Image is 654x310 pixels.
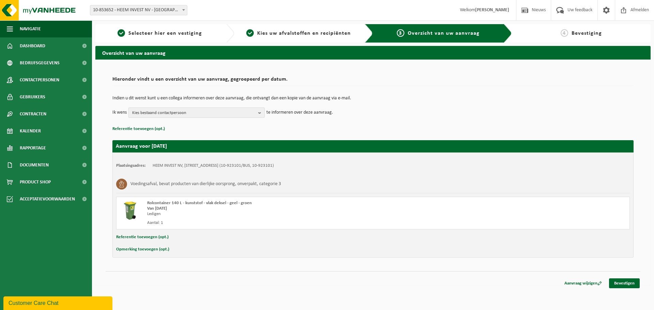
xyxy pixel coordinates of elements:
span: 1 [118,29,125,37]
button: Opmerking toevoegen (opt.) [116,245,169,254]
span: Product Shop [20,174,51,191]
a: Bevestigen [609,278,640,288]
strong: Plaatsingsadres: [116,163,146,168]
span: Rapportage [20,140,46,157]
p: Ik wens [112,108,127,118]
span: 10-853652 - HEEM INVEST NV - ROESELARE [90,5,187,15]
iframe: chat widget [3,295,114,310]
span: Acceptatievoorwaarden [20,191,75,208]
p: Indien u dit wenst kunt u een collega informeren over deze aanvraag, die ontvangt dan een kopie v... [112,96,634,101]
span: Overzicht van uw aanvraag [408,31,480,36]
span: Rolcontainer 140 L - kunststof - vlak deksel - geel - groen [147,201,252,205]
img: WB-0140-HPE-GN-50.png [120,200,140,221]
span: Kalender [20,123,41,140]
strong: [PERSON_NAME] [475,7,509,13]
h2: Hieronder vindt u een overzicht van uw aanvraag, gegroepeerd per datum. [112,77,634,86]
button: Kies bestaand contactpersoon [128,108,265,118]
span: Navigatie [20,20,41,37]
h2: Overzicht van uw aanvraag [95,46,651,59]
span: Documenten [20,157,49,174]
span: Gebruikers [20,88,45,105]
span: Kies uw afvalstoffen en recipiënten [257,31,351,36]
a: 2Kies uw afvalstoffen en recipiënten [238,29,360,37]
span: Bedrijfsgegevens [20,54,60,71]
span: 2 [246,29,254,37]
div: Aantal: 1 [147,220,400,226]
h3: Voedingsafval, bevat producten van dierlijke oorsprong, onverpakt, categorie 3 [130,179,281,190]
span: Selecteer hier een vestiging [128,31,202,36]
td: HEEM INVEST NV, [STREET_ADDRESS] (10-923101/BUS, 10-923101) [153,163,274,168]
strong: Aanvraag voor [DATE] [116,144,167,149]
a: Aanvraag wijzigen [559,278,607,288]
span: Contracten [20,105,46,123]
span: Bevestiging [572,31,602,36]
span: Kies bestaand contactpersoon [132,108,255,118]
button: Referentie toevoegen (opt.) [112,125,165,133]
strong: Van [DATE] [147,206,167,211]
span: 4 [561,29,568,37]
a: 1Selecteer hier een vestiging [99,29,221,37]
div: Ledigen [147,211,400,217]
p: te informeren over deze aanvraag. [266,108,333,118]
span: Contactpersonen [20,71,59,88]
span: 3 [397,29,404,37]
span: Dashboard [20,37,45,54]
button: Referentie toevoegen (opt.) [116,233,169,242]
